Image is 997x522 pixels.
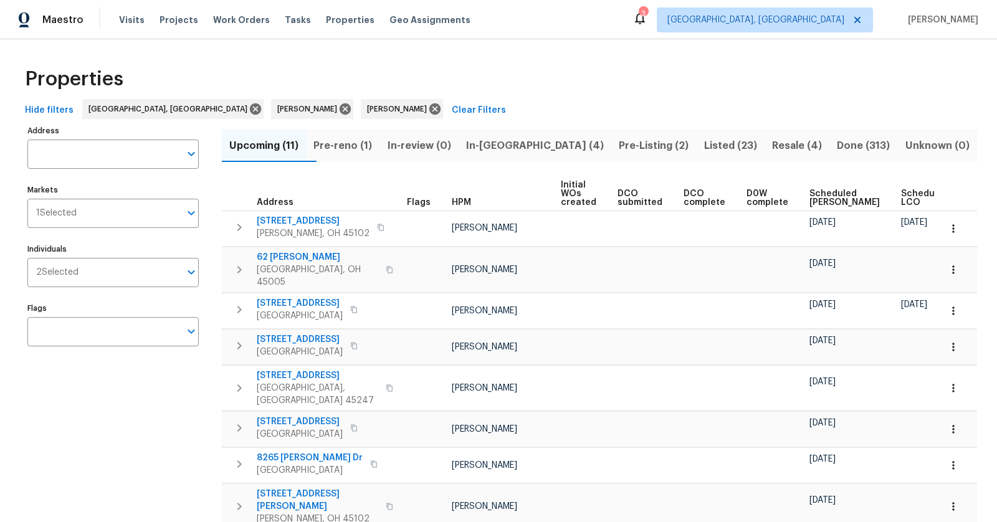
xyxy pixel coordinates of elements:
[160,14,198,26] span: Projects
[257,333,343,346] span: [STREET_ADDRESS]
[747,189,788,207] span: D0W complete
[452,265,517,274] span: [PERSON_NAME]
[447,99,511,122] button: Clear Filters
[809,496,836,505] span: [DATE]
[257,415,343,428] span: [STREET_ADDRESS]
[466,137,604,154] span: In-[GEOGRAPHIC_DATA] (4)
[27,186,199,194] label: Markets
[27,245,199,253] label: Individuals
[271,99,353,119] div: [PERSON_NAME]
[213,14,270,26] span: Work Orders
[88,103,252,115] span: [GEOGRAPHIC_DATA], [GEOGRAPHIC_DATA]
[901,189,948,207] span: Scheduled LCO
[619,137,689,154] span: Pre-Listing (2)
[257,198,293,207] span: Address
[809,218,836,227] span: [DATE]
[618,189,662,207] span: DCO submitted
[27,305,199,312] label: Flags
[809,259,836,268] span: [DATE]
[82,99,264,119] div: [GEOGRAPHIC_DATA], [GEOGRAPHIC_DATA]
[257,464,363,477] span: [GEOGRAPHIC_DATA]
[285,16,311,24] span: Tasks
[257,215,370,227] span: [STREET_ADDRESS]
[326,14,374,26] span: Properties
[257,488,378,513] span: [STREET_ADDRESS][PERSON_NAME]
[257,428,343,440] span: [GEOGRAPHIC_DATA]
[407,198,431,207] span: Flags
[389,14,470,26] span: Geo Assignments
[809,336,836,345] span: [DATE]
[367,103,432,115] span: [PERSON_NAME]
[809,377,836,386] span: [DATE]
[257,227,370,240] span: [PERSON_NAME], OH 45102
[809,455,836,463] span: [DATE]
[277,103,342,115] span: [PERSON_NAME]
[452,384,517,392] span: [PERSON_NAME]
[36,208,77,219] span: 1 Selected
[388,137,451,154] span: In-review (0)
[25,103,74,118] span: Hide filters
[257,310,343,322] span: [GEOGRAPHIC_DATA]
[452,461,517,470] span: [PERSON_NAME]
[119,14,145,26] span: Visits
[684,189,725,207] span: DCO complete
[809,300,836,309] span: [DATE]
[905,137,970,154] span: Unknown (0)
[183,145,200,163] button: Open
[452,306,517,315] span: [PERSON_NAME]
[809,189,880,207] span: Scheduled [PERSON_NAME]
[809,419,836,427] span: [DATE]
[903,14,978,26] span: [PERSON_NAME]
[257,263,378,288] span: [GEOGRAPHIC_DATA], OH 45005
[639,7,647,20] div: 3
[25,73,123,85] span: Properties
[20,99,79,122] button: Hide filters
[452,425,517,434] span: [PERSON_NAME]
[36,267,79,278] span: 2 Selected
[257,452,363,464] span: 8265 [PERSON_NAME] Dr
[229,137,298,154] span: Upcoming (11)
[901,218,927,227] span: [DATE]
[901,300,927,309] span: [DATE]
[183,204,200,222] button: Open
[772,137,822,154] span: Resale (4)
[361,99,443,119] div: [PERSON_NAME]
[667,14,844,26] span: [GEOGRAPHIC_DATA], [GEOGRAPHIC_DATA]
[27,127,199,135] label: Address
[452,198,471,207] span: HPM
[257,297,343,310] span: [STREET_ADDRESS]
[257,346,343,358] span: [GEOGRAPHIC_DATA]
[452,103,506,118] span: Clear Filters
[313,137,372,154] span: Pre-reno (1)
[561,181,596,207] span: Initial WOs created
[704,137,757,154] span: Listed (23)
[257,251,378,263] span: 62 [PERSON_NAME]
[257,382,378,407] span: [GEOGRAPHIC_DATA], [GEOGRAPHIC_DATA] 45247
[837,137,890,154] span: Done (313)
[452,343,517,351] span: [PERSON_NAME]
[183,263,200,281] button: Open
[257,369,378,382] span: [STREET_ADDRESS]
[452,224,517,232] span: [PERSON_NAME]
[183,323,200,340] button: Open
[452,502,517,511] span: [PERSON_NAME]
[42,14,83,26] span: Maestro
